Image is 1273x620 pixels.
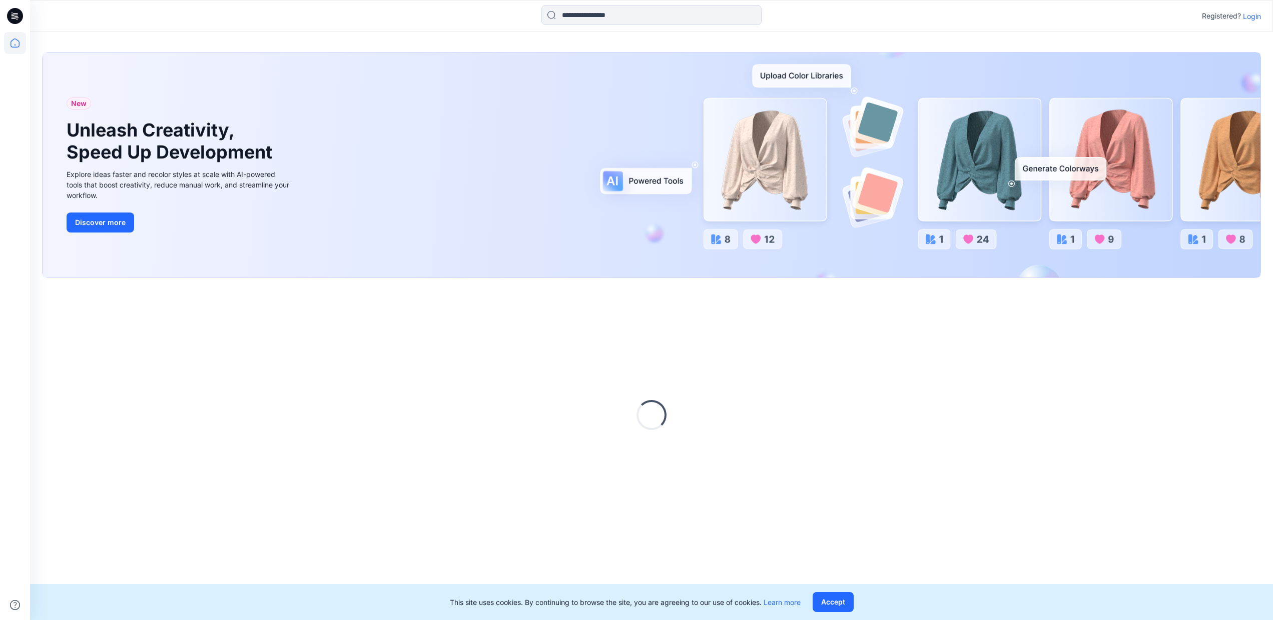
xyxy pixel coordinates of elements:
[67,212,292,232] a: Discover more
[450,597,801,607] p: This site uses cookies. By continuing to browse the site, you are agreeing to our use of cookies.
[67,212,134,232] button: Discover more
[813,592,854,612] button: Accept
[764,598,801,606] a: Learn more
[67,119,277,162] h1: Unleash Creativity, Speed Up Development
[1202,10,1241,22] p: Registered?
[67,169,292,200] div: Explore ideas faster and recolor styles at scale with AI-powered tools that boost creativity, red...
[1243,11,1261,21] p: Login
[71,97,87,109] span: New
